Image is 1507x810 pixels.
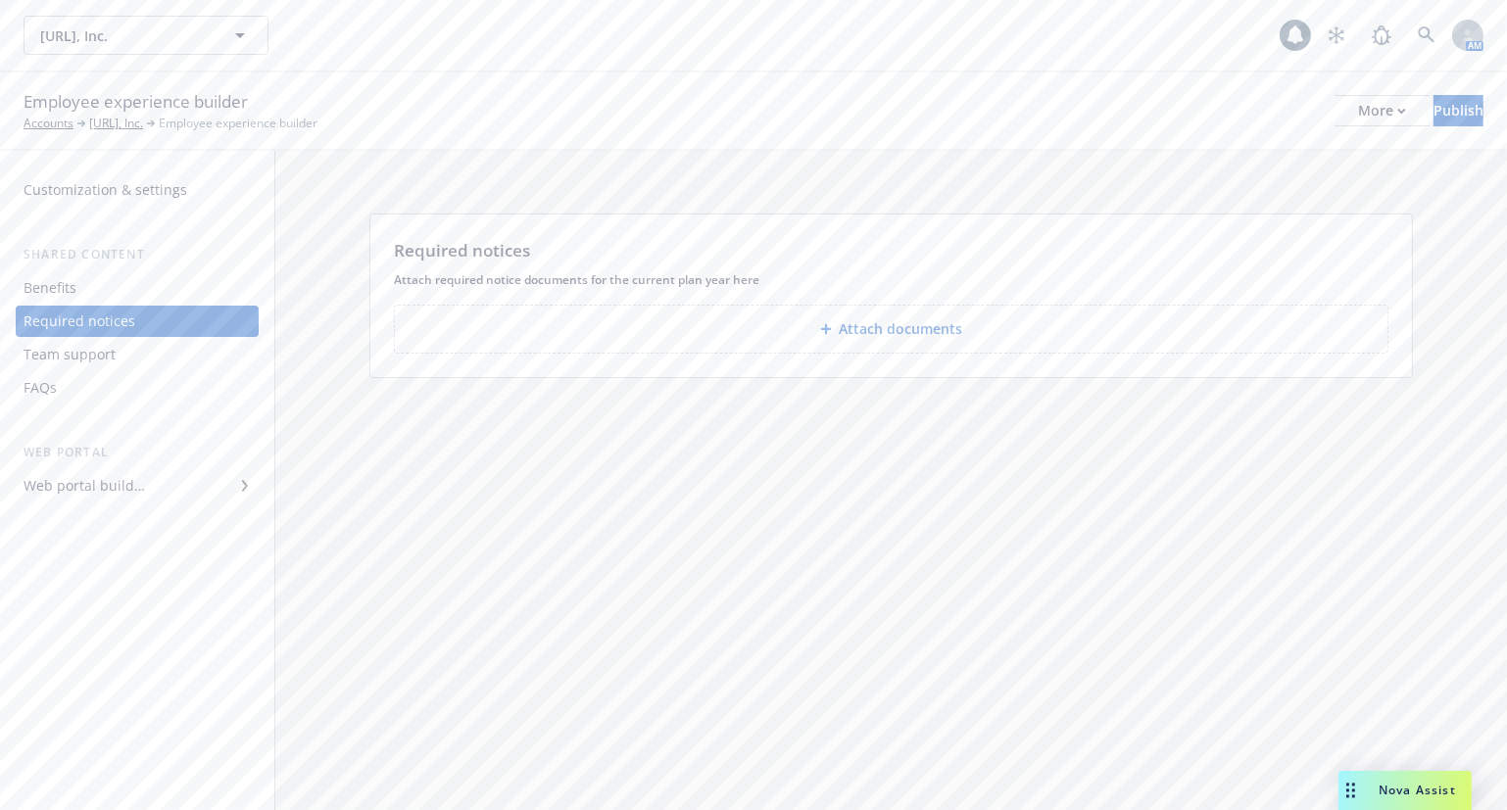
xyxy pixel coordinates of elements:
span: Employee experience builder [159,115,317,132]
a: FAQs [16,372,259,404]
button: More [1335,95,1430,126]
div: Benefits [24,272,76,304]
a: Team support [16,339,259,370]
div: More [1358,96,1406,125]
p: Attach required notice documents for the current plan year here [394,271,1388,288]
a: [URL], Inc. [89,115,143,132]
div: Required notices [24,306,135,337]
p: Attach documents [840,319,963,339]
div: Web portal [16,443,259,462]
a: Report a Bug [1362,16,1401,55]
div: Drag to move [1338,771,1363,810]
div: Team support [24,339,116,370]
span: Nova Assist [1379,782,1456,798]
span: [URL], Inc. [40,25,210,46]
a: Search [1407,16,1446,55]
button: Nova Assist [1338,771,1472,810]
a: Accounts [24,115,73,132]
button: Attach documents [394,305,1388,354]
span: Employee experience builder [24,89,248,115]
div: Web portal builder [24,470,145,501]
a: Stop snowing [1317,16,1356,55]
div: Customization & settings [24,174,187,206]
div: Publish [1434,96,1483,125]
a: Customization & settings [16,174,259,206]
button: Publish [1434,95,1483,126]
button: [URL], Inc. [24,16,268,55]
div: Shared content [16,245,259,264]
a: Web portal builder [16,470,259,501]
a: Required notices [16,306,259,337]
div: FAQs [24,372,57,404]
a: Benefits [16,272,259,304]
p: Required notices [394,238,530,263]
